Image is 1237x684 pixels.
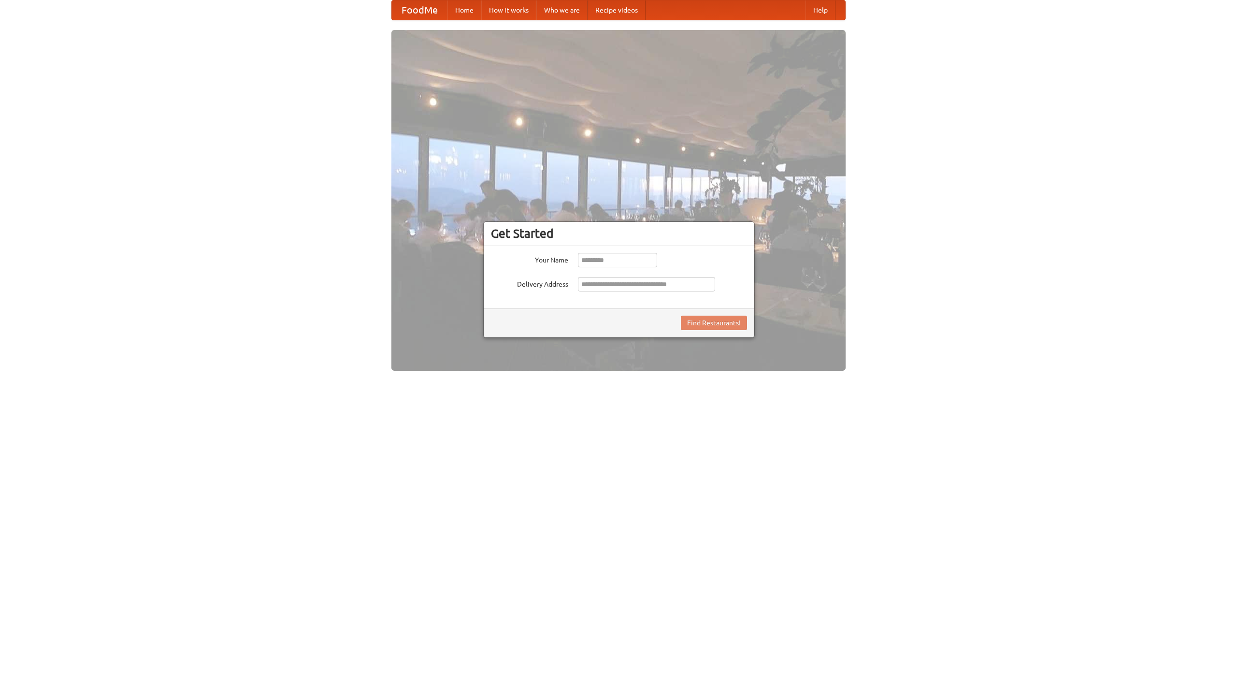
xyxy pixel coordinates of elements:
a: Home [447,0,481,20]
a: How it works [481,0,536,20]
a: FoodMe [392,0,447,20]
a: Help [805,0,835,20]
a: Who we are [536,0,588,20]
a: Recipe videos [588,0,646,20]
label: Your Name [491,253,568,265]
h3: Get Started [491,226,747,241]
button: Find Restaurants! [681,316,747,330]
label: Delivery Address [491,277,568,289]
